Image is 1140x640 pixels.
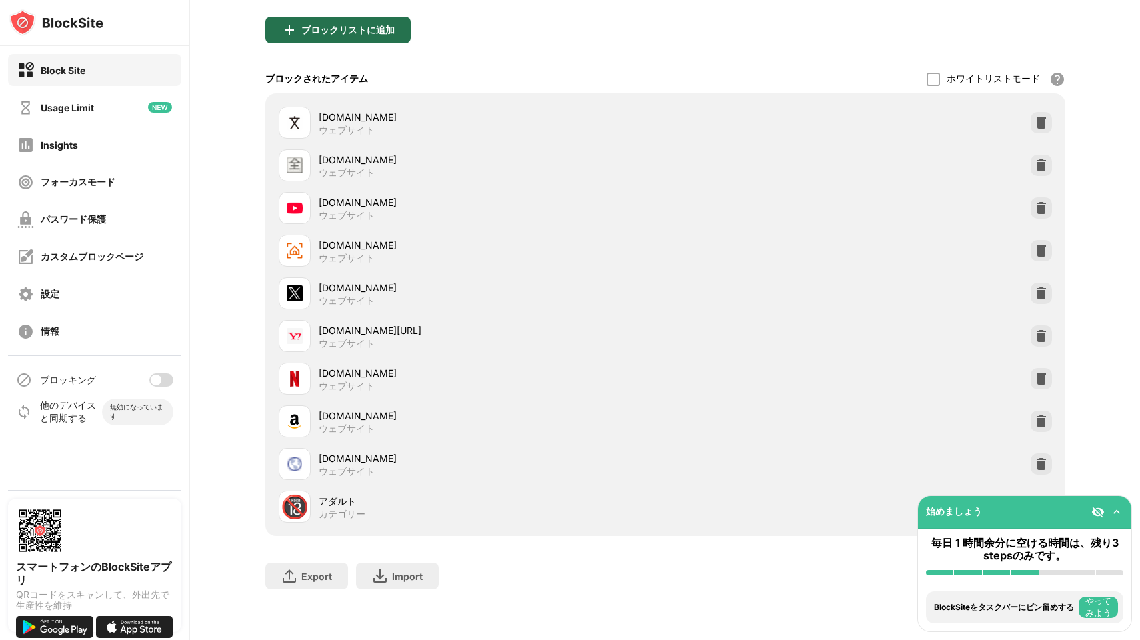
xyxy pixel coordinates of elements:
[319,295,375,307] div: ウェブサイト
[319,153,665,167] div: [DOMAIN_NAME]
[148,102,172,113] img: new-icon.svg
[934,603,1075,612] div: BlockSiteをタスクバーにピン留めする
[17,249,34,265] img: customize-block-page-off.svg
[319,124,375,136] div: ウェブサイト
[319,380,375,392] div: ウェブサイト
[319,323,665,337] div: [DOMAIN_NAME][URL]
[17,62,34,79] img: block-on.svg
[17,99,34,116] img: time-usage-off.svg
[319,423,375,435] div: ウェブサイト
[319,110,665,124] div: [DOMAIN_NAME]
[319,238,665,252] div: [DOMAIN_NAME]
[301,571,332,582] div: Export
[40,374,96,387] div: ブロッキング
[287,413,303,429] img: favicons
[96,616,173,638] img: download-on-the-app-store.svg
[17,323,34,340] img: about-off.svg
[41,325,59,338] div: 情報
[319,508,365,520] div: カテゴリー
[17,286,34,303] img: settings-off.svg
[319,494,665,508] div: アダルト
[287,157,303,173] img: favicons
[110,403,165,421] div: 無効になっています
[287,243,303,259] img: favicons
[319,167,375,179] div: ウェブサイト
[319,209,375,221] div: ウェブサイト
[16,507,64,555] img: options-page-qr-code.png
[41,213,106,226] div: パスワード保護
[1091,505,1105,519] img: eye-not-visible.svg
[1110,505,1123,519] img: omni-setup-toggle.svg
[319,366,665,380] div: [DOMAIN_NAME]
[41,251,143,263] div: カスタムブロックページ
[16,560,173,587] div: スマートフォンのBlockSiteアプリ
[319,465,375,477] div: ウェブサイト
[926,505,982,518] div: 始めましょう
[40,399,102,425] div: 他のデバイスと同期する
[265,73,368,85] div: ブロックされたアイテム
[41,102,94,113] div: Usage Limit
[281,493,309,521] div: 🔞
[17,211,34,228] img: password-protection-off.svg
[392,571,423,582] div: Import
[287,200,303,216] img: favicons
[926,537,1123,562] div: 毎日 1 時間余分に空ける時間は、残り3 stepsのみです。
[41,288,59,301] div: 設定
[947,73,1040,85] div: ホワイトリストモード
[41,139,78,151] div: Insights
[287,371,303,387] img: favicons
[41,65,85,76] div: Block Site
[16,589,173,611] div: QRコードをスキャンして、外出先で生産性を維持
[319,195,665,209] div: [DOMAIN_NAME]
[319,451,665,465] div: [DOMAIN_NAME]
[17,174,34,191] img: focus-off.svg
[287,328,303,344] img: favicons
[287,115,303,131] img: favicons
[16,616,93,638] img: get-it-on-google-play.svg
[17,137,34,153] img: insights-off.svg
[16,372,32,388] img: blocking-icon.svg
[41,176,115,189] div: フォーカスモード
[319,252,375,264] div: ウェブサイト
[301,25,395,35] div: ブロックリストに追加
[1079,597,1118,618] button: やってみよう
[319,337,375,349] div: ウェブサイト
[319,409,665,423] div: [DOMAIN_NAME]
[16,404,32,420] img: sync-icon.svg
[287,456,303,472] img: favicons
[9,9,103,36] img: logo-blocksite.svg
[319,281,665,295] div: [DOMAIN_NAME]
[287,285,303,301] img: favicons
